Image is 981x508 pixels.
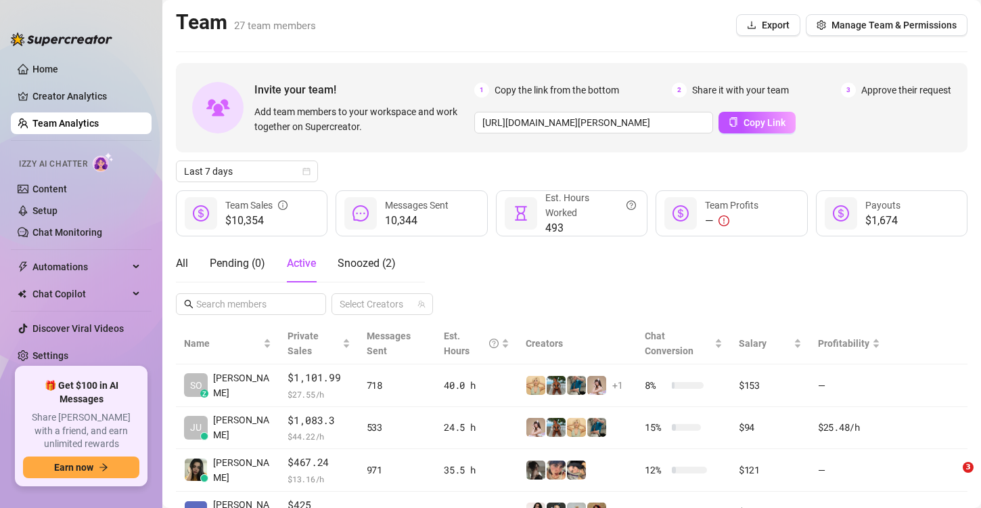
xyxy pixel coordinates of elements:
[526,376,545,395] img: Actually.Maria
[810,364,888,407] td: —
[567,376,586,395] img: Eavnc
[190,378,202,393] span: SO
[672,205,689,221] span: dollar-circle
[718,215,729,226] span: exclamation-circle
[184,336,260,351] span: Name
[176,9,316,35] h2: Team
[587,418,606,437] img: Eavnc
[254,104,469,134] span: Add team members to your workspace and work together on Supercreator.
[672,83,687,98] span: 2
[518,323,637,364] th: Creators
[567,461,586,480] img: Harley
[385,213,449,229] span: 10,344
[865,200,900,211] span: Payouts
[288,472,350,486] span: $ 13.16 /h
[417,300,426,308] span: team
[11,33,112,46] img: logo-BBDzfeDw.svg
[818,338,869,349] span: Profitability
[861,83,951,98] span: Approve their request
[99,463,108,472] span: arrow-right
[935,462,967,494] iframe: Intercom live chat
[567,418,586,437] img: Actually.Maria
[288,331,319,356] span: Private Sales
[739,463,802,478] div: $121
[288,454,350,471] span: $467.24
[18,289,26,299] img: Chat Copilot
[18,261,28,272] span: thunderbolt
[385,200,449,211] span: Messages Sent
[547,461,566,480] img: bonnierides
[526,461,545,480] img: daiisyjane
[841,83,856,98] span: 3
[32,205,58,216] a: Setup
[444,420,509,435] div: 24.5 h
[806,14,967,36] button: Manage Team & Permissions
[367,378,428,393] div: 718
[196,297,307,312] input: Search members
[831,20,957,30] span: Manage Team & Permissions
[23,457,139,478] button: Earn nowarrow-right
[200,389,208,398] div: z
[818,420,880,435] div: $25.48 /h
[176,323,279,364] th: Name
[288,429,350,443] span: $ 44.22 /h
[288,370,350,386] span: $1,101.99
[692,83,789,98] span: Share it with your team
[225,198,288,213] div: Team Sales
[762,20,790,30] span: Export
[747,20,756,30] span: download
[474,83,489,98] span: 1
[739,338,767,349] span: Salary
[352,205,369,221] span: message
[444,329,499,358] div: Est. Hours
[718,112,796,133] button: Copy Link
[547,418,566,437] img: Libby
[234,20,316,32] span: 27 team members
[184,299,193,309] span: search
[645,463,666,478] span: 12 %
[287,257,316,270] span: Active
[302,167,311,175] span: calendar
[526,418,545,437] img: anaxmei
[32,118,99,129] a: Team Analytics
[278,198,288,213] span: info-circle
[32,283,129,305] span: Chat Copilot
[744,117,785,128] span: Copy Link
[288,387,350,401] span: $ 27.55 /h
[547,376,566,395] img: Libby
[444,378,509,393] div: 40.0 h
[489,329,499,358] span: question-circle
[495,83,619,98] span: Copy the link from the bottom
[288,412,350,429] span: $1,083.3
[739,378,802,393] div: $153
[545,220,636,236] span: 493
[705,200,758,211] span: Team Profits
[213,371,271,400] span: [PERSON_NAME]
[645,378,666,393] span: 8 %
[729,117,738,127] span: copy
[545,190,636,220] div: Est. Hours Worked
[810,449,888,492] td: —
[254,81,474,98] span: Invite your team!
[705,213,758,229] div: —
[32,256,129,278] span: Automations
[817,20,826,30] span: setting
[54,462,93,473] span: Earn now
[739,420,802,435] div: $94
[190,420,202,435] span: JU
[587,376,606,395] img: anaxmei
[185,459,207,481] img: Joy Gabrielle P…
[193,205,209,221] span: dollar-circle
[23,379,139,406] span: 🎁 Get $100 in AI Messages
[213,412,271,442] span: [PERSON_NAME]
[367,463,428,478] div: 971
[19,158,87,171] span: Izzy AI Chatter
[23,411,139,451] span: Share [PERSON_NAME] with a friend, and earn unlimited rewards
[645,420,666,435] span: 15 %
[225,213,288,229] span: $10,354
[32,64,58,75] a: Home
[213,455,271,485] span: [PERSON_NAME]
[93,152,114,172] img: AI Chatter
[32,323,124,334] a: Discover Viral Videos
[367,331,411,356] span: Messages Sent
